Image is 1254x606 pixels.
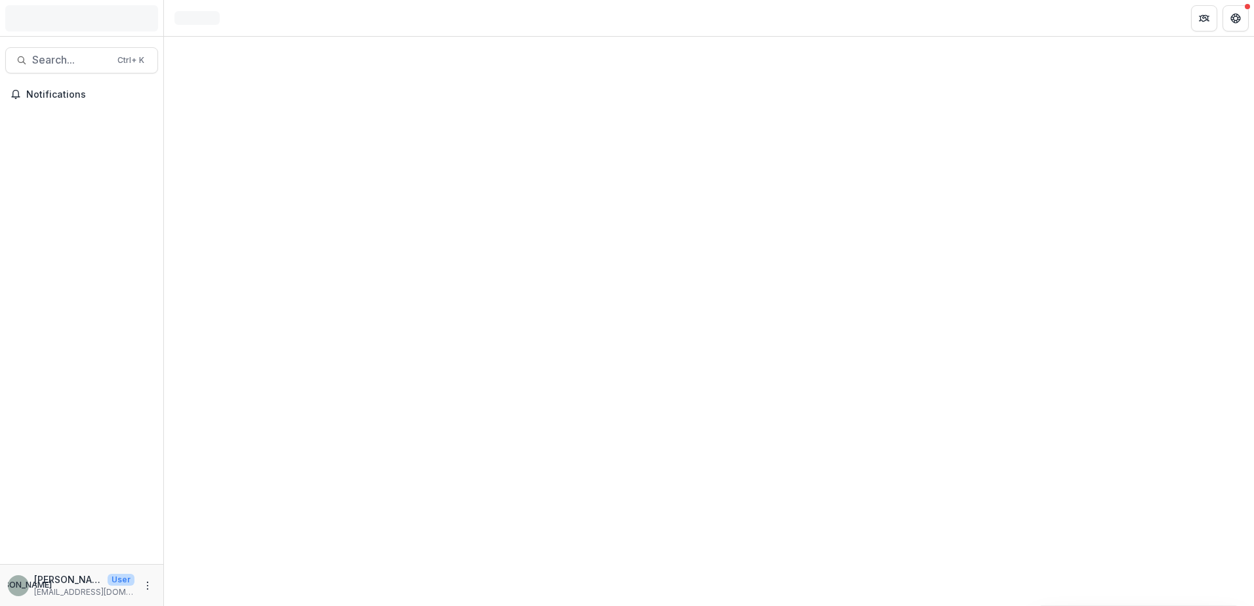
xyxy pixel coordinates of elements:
[1191,5,1217,31] button: Partners
[34,586,134,598] p: [EMAIL_ADDRESS][DOMAIN_NAME]
[5,84,158,105] button: Notifications
[26,89,153,100] span: Notifications
[108,574,134,586] p: User
[32,54,110,66] span: Search...
[5,47,158,73] button: Search...
[1223,5,1249,31] button: Get Help
[140,578,155,594] button: More
[34,573,102,586] p: [PERSON_NAME]
[169,9,225,28] nav: breadcrumb
[115,53,147,68] div: Ctrl + K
